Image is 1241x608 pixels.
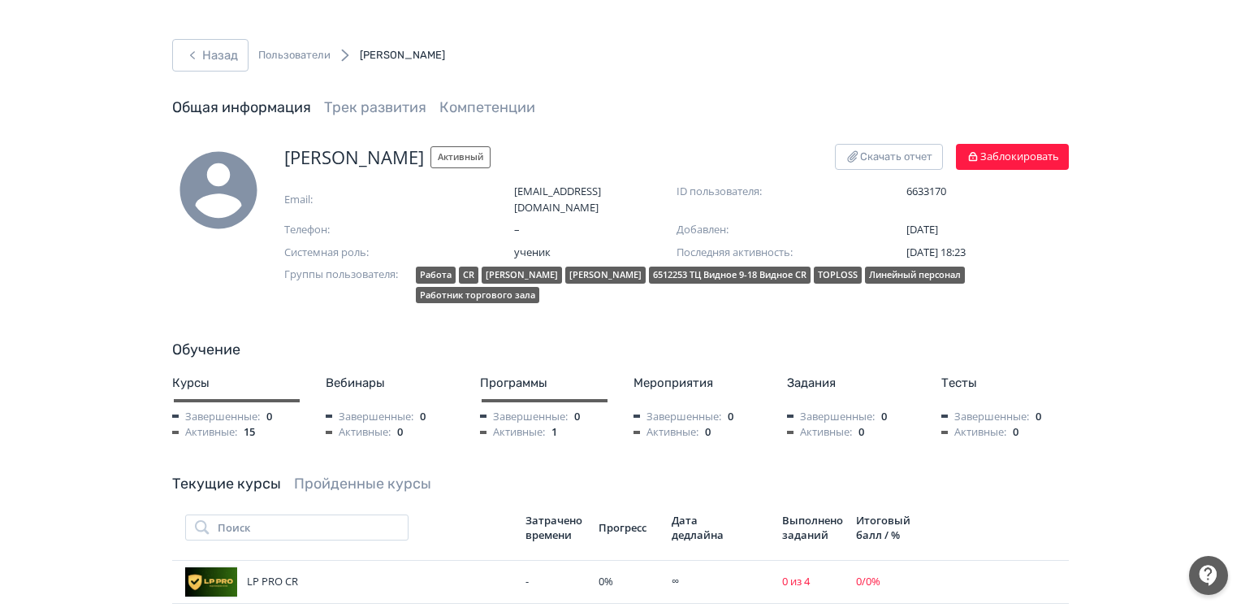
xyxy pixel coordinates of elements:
span: Системная роль: [284,245,447,261]
span: [EMAIL_ADDRESS][DOMAIN_NAME] [514,184,677,215]
div: Прогресс [599,520,659,535]
span: ID пользователя: [677,184,839,200]
div: - [525,574,586,590]
div: Тесты [941,374,1069,393]
div: Задания [787,374,915,393]
div: [PERSON_NAME] [482,267,562,284]
span: 0 [858,424,864,441]
button: Назад [172,39,249,72]
div: Затрачено времени [525,513,586,542]
div: Работник торгового зала [416,287,539,304]
span: – [514,222,677,238]
span: Email: [284,192,447,208]
div: Курсы [172,374,300,393]
div: Линейный персонал [865,267,965,284]
span: Завершенные: [480,409,568,425]
span: 0 [881,409,887,425]
div: Мероприятия [633,374,761,393]
span: [PERSON_NAME] [284,144,424,171]
span: Телефон: [284,222,447,238]
span: Завершенные: [172,409,260,425]
a: Трек развития [324,98,426,116]
span: 0 [420,409,426,425]
span: Группы пользователя: [284,267,409,306]
span: 15 [244,424,255,441]
div: LP PRO CR [185,566,512,598]
span: 0 / 0 % [856,574,880,588]
span: Добавлен: [677,222,839,238]
span: 0 [728,409,733,425]
span: [PERSON_NAME] [360,49,445,61]
div: Работа [416,267,456,284]
span: Активные: [633,424,698,441]
span: 0 [705,424,711,441]
span: 0 [1036,409,1041,425]
span: 0 из 4 [782,574,810,588]
span: Завершенные: [633,409,721,425]
span: 6633170 [906,184,1069,200]
span: 0 [397,424,403,441]
div: CR [459,267,478,284]
span: 0 [574,409,580,425]
span: Активный [430,146,491,168]
div: 6512253 ТЦ Видное 9-18 Видное CR [649,267,811,284]
a: Общая информация [172,98,311,116]
span: 0 [1013,424,1018,441]
span: Завершенные: [787,409,875,425]
span: [DATE] [906,222,938,237]
a: Пройденные курсы [294,475,431,493]
button: Скачать отчет [835,144,943,170]
span: Последняя активность: [677,245,839,261]
div: [PERSON_NAME] [565,267,646,284]
span: [DATE] 18:23 [906,245,966,259]
button: Заблокировать [956,144,1069,170]
div: Программы [480,374,608,393]
div: TOPLOSS [814,267,862,284]
div: Дата дедлайна [672,513,729,542]
div: ∞ [672,574,769,590]
span: Активные: [941,424,1006,441]
span: Активные: [480,424,545,441]
a: Пользователи [258,47,331,63]
span: Активные: [787,424,852,441]
span: ученик [514,245,677,261]
div: Итоговый балл / % [856,513,916,542]
span: Активные: [172,424,237,441]
span: 0 % [599,574,613,588]
a: Компетенции [439,98,535,116]
span: 1 [551,424,557,441]
span: Завершенные: [326,409,413,425]
span: Активные: [326,424,391,441]
div: Вебинары [326,374,453,393]
div: Выполнено заданий [782,513,843,542]
a: Текущие курсы [172,475,281,493]
span: Завершенные: [941,409,1029,425]
div: Обучение [172,339,1069,361]
span: 0 [266,409,272,425]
